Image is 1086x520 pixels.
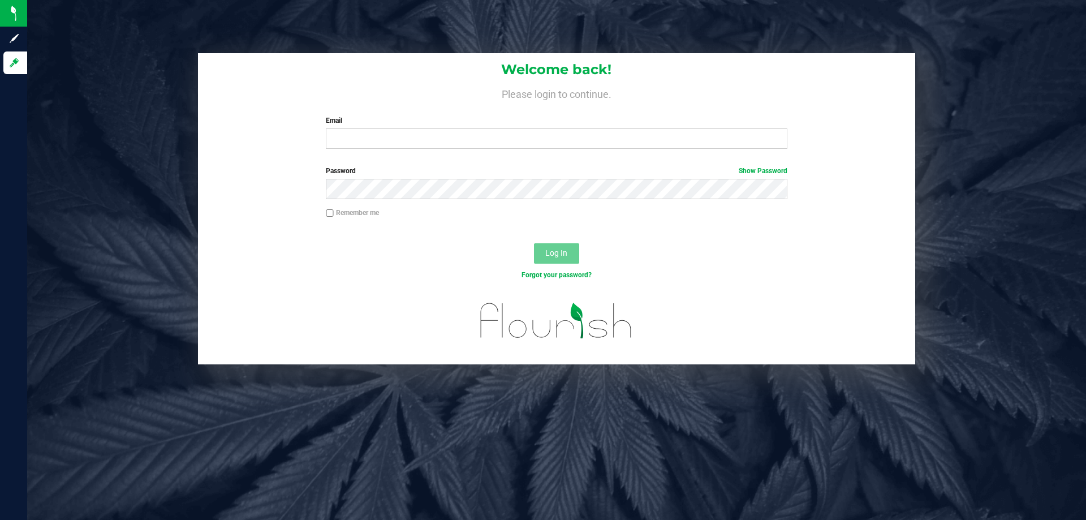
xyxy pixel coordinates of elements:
[534,243,579,264] button: Log In
[8,57,20,68] inline-svg: Log in
[522,271,592,279] a: Forgot your password?
[326,209,334,217] input: Remember me
[739,167,787,175] a: Show Password
[326,115,787,126] label: Email
[326,208,379,218] label: Remember me
[8,33,20,44] inline-svg: Sign up
[467,292,646,350] img: flourish_logo.svg
[198,62,915,77] h1: Welcome back!
[198,86,915,100] h4: Please login to continue.
[326,167,356,175] span: Password
[545,248,567,257] span: Log In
